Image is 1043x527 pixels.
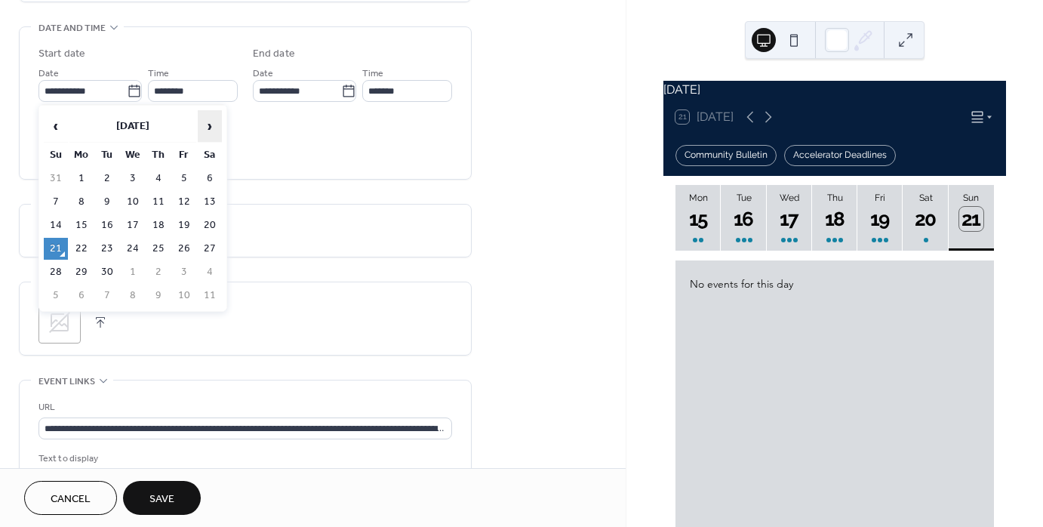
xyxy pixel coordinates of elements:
th: We [121,144,145,166]
div: Sat [907,193,943,203]
div: Start date [38,46,85,62]
button: Save [123,481,201,515]
span: Date [38,66,59,82]
button: Thu18 [812,185,857,251]
div: Community Bulletin [675,145,777,166]
div: URL [38,399,449,415]
div: 17 [777,207,802,232]
td: 14 [44,214,68,236]
td: 19 [172,214,196,236]
button: Sat20 [903,185,948,251]
div: 19 [868,207,893,232]
div: ; [38,301,81,344]
div: Thu [817,193,853,203]
td: 9 [146,285,171,307]
td: 2 [95,168,119,190]
span: Cancel [51,492,91,507]
td: 25 [146,238,171,260]
span: Date and time [38,20,106,36]
th: Th [146,144,171,166]
td: 4 [198,261,222,283]
td: 18 [146,214,171,236]
td: 5 [172,168,196,190]
td: 6 [69,285,94,307]
th: Su [44,144,68,166]
td: 2 [146,261,171,283]
div: 20 [913,207,938,232]
td: 11 [198,285,222,307]
td: 20 [198,214,222,236]
td: 31 [44,168,68,190]
td: 5 [44,285,68,307]
button: Wed17 [767,185,812,251]
td: 3 [172,261,196,283]
div: 15 [686,207,711,232]
td: 22 [69,238,94,260]
span: Event links [38,374,95,390]
td: 7 [95,285,119,307]
button: Fri19 [857,185,903,251]
td: 17 [121,214,145,236]
td: 12 [172,191,196,213]
div: 16 [731,207,756,232]
div: Accelerator Deadlines [784,145,896,166]
td: 1 [69,168,94,190]
td: 15 [69,214,94,236]
td: 11 [146,191,171,213]
div: End date [253,46,295,62]
span: ‹ [45,111,67,141]
th: Mo [69,144,94,166]
td: 6 [198,168,222,190]
td: 9 [95,191,119,213]
span: Time [148,66,169,82]
td: 30 [95,261,119,283]
div: Text to display [38,451,449,467]
td: 27 [198,238,222,260]
td: 4 [146,168,171,190]
div: Mon [680,193,716,203]
th: [DATE] [69,110,196,143]
th: Sa [198,144,222,166]
td: 16 [95,214,119,236]
td: 24 [121,238,145,260]
span: › [198,111,221,141]
div: Sun [953,193,989,203]
th: Fr [172,144,196,166]
td: 1 [121,261,145,283]
td: 13 [198,191,222,213]
td: 23 [95,238,119,260]
td: 7 [44,191,68,213]
div: 18 [823,207,848,232]
td: 29 [69,261,94,283]
th: Tu [95,144,119,166]
td: 8 [69,191,94,213]
td: 10 [172,285,196,307]
div: No events for this day [678,267,992,301]
button: Cancel [24,481,117,515]
td: 28 [44,261,68,283]
div: Wed [771,193,808,203]
td: 3 [121,168,145,190]
div: Fri [862,193,898,203]
button: Tue16 [721,185,766,251]
td: 26 [172,238,196,260]
span: Date [253,66,273,82]
div: [DATE] [663,81,1006,99]
button: Sun21 [949,185,994,251]
span: Time [362,66,383,82]
div: Tue [725,193,761,203]
button: Mon15 [675,185,721,251]
div: 21 [959,207,984,232]
span: Save [149,492,174,507]
td: 10 [121,191,145,213]
td: 8 [121,285,145,307]
td: 21 [44,238,68,260]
